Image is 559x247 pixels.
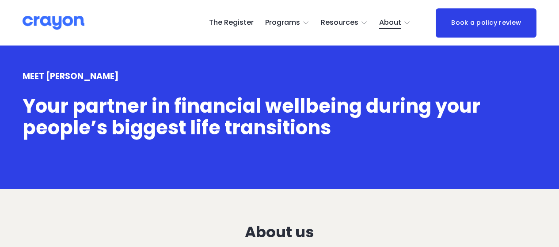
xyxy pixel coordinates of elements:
span: Programs [265,16,300,29]
h3: About us [109,224,450,241]
a: The Register [209,16,254,30]
a: folder dropdown [265,16,310,30]
span: Your partner in financial wellbeing during your people’s biggest life transitions [23,93,484,141]
h4: MEET [PERSON_NAME] [23,72,537,82]
span: Resources [321,16,358,29]
a: folder dropdown [379,16,411,30]
span: About [379,16,401,29]
img: Crayon [23,15,84,30]
a: folder dropdown [321,16,368,30]
a: Book a policy review [436,8,536,38]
